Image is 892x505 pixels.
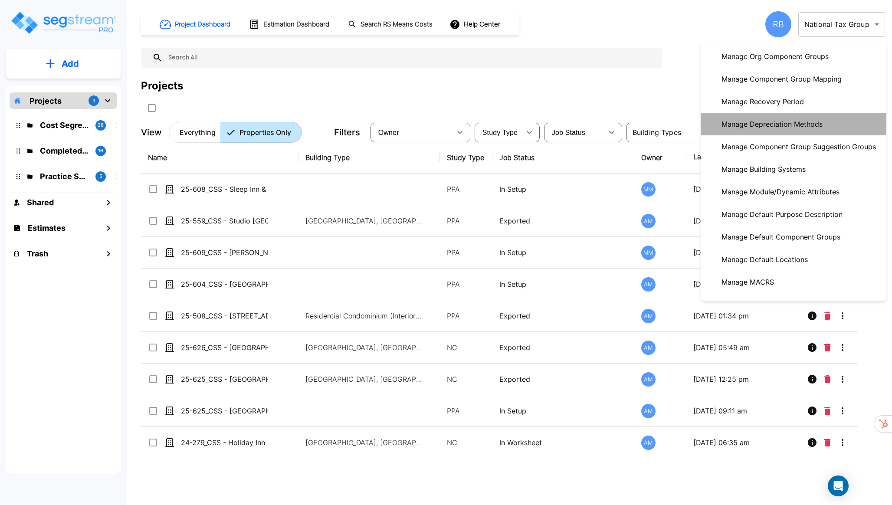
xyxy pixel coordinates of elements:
p: Manage Component Group Mapping [718,70,845,88]
p: Manage Module/Dynamic Attributes [718,183,843,200]
p: Manage Default Component Groups [718,228,844,246]
div: Open Intercom Messenger [828,475,849,496]
p: Manage Recovery Period [718,93,807,110]
p: Manage Component Group Suggestion Groups [718,138,879,155]
p: Manage Algorithm [718,296,785,313]
p: Manage Org Component Groups [718,48,832,65]
p: Manage Default Locations [718,251,811,268]
p: Manage Depreciation Methods [718,115,826,133]
p: Manage Building Systems [718,161,809,178]
p: Manage Default Purpose Description [718,206,846,223]
p: Manage MACRS [718,273,777,291]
